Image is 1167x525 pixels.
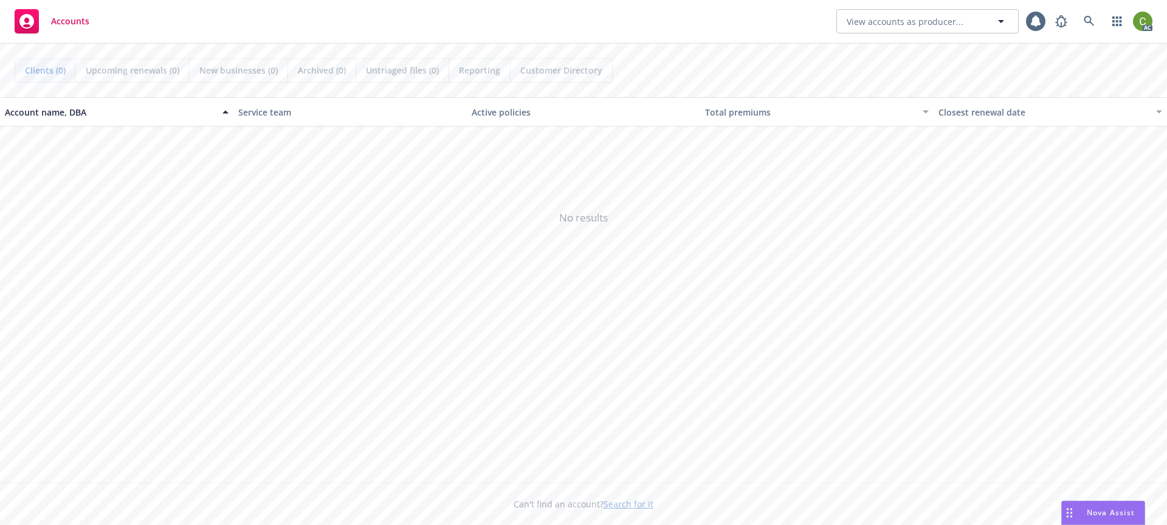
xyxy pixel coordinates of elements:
span: Can't find an account? [514,498,653,510]
div: Account name, DBA [5,106,215,119]
span: Customer Directory [520,64,602,77]
div: Service team [238,106,462,119]
span: Nova Assist [1087,507,1135,518]
span: Accounts [51,16,89,26]
a: Search for it [604,498,653,510]
div: Active policies [472,106,695,119]
button: Active policies [467,97,700,127]
span: Upcoming renewals (0) [86,64,179,77]
div: Closest renewal date [938,106,1149,119]
button: Nova Assist [1061,501,1145,525]
div: Total premiums [705,106,915,119]
a: Search [1077,9,1101,33]
span: New businesses (0) [199,64,278,77]
a: Accounts [10,4,94,38]
img: photo [1133,12,1152,31]
span: View accounts as producer... [847,15,963,28]
span: Archived (0) [298,64,346,77]
div: Drag to move [1062,501,1077,524]
span: Reporting [459,64,500,77]
a: Report a Bug [1049,9,1073,33]
button: Service team [233,97,467,127]
a: Switch app [1105,9,1129,33]
button: Total premiums [700,97,934,127]
span: Untriaged files (0) [366,64,439,77]
span: Clients (0) [25,64,66,77]
button: View accounts as producer... [836,9,1019,33]
button: Closest renewal date [934,97,1167,127]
